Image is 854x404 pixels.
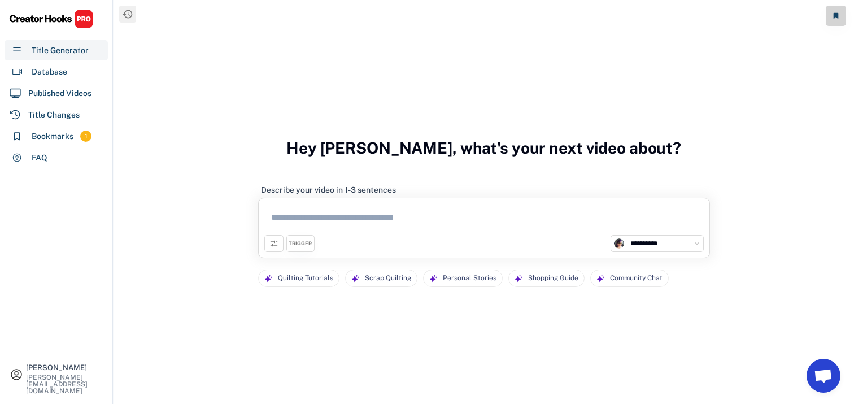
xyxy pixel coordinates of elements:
[443,270,496,286] div: Personal Stories
[26,374,103,394] div: [PERSON_NAME][EMAIL_ADDRESS][DOMAIN_NAME]
[26,364,103,371] div: [PERSON_NAME]
[807,359,840,393] a: Open chat
[32,152,47,164] div: FAQ
[32,66,67,78] div: Database
[80,132,91,141] div: 1
[278,270,333,286] div: Quilting Tutorials
[32,45,89,57] div: Title Generator
[286,127,681,170] h3: Hey [PERSON_NAME], what's your next video about?
[610,270,663,286] div: Community Chat
[32,131,73,142] div: Bookmarks
[28,88,91,99] div: Published Videos
[365,270,411,286] div: Scrap Quilting
[261,185,396,195] div: Describe your video in 1-3 sentences
[528,270,578,286] div: Shopping Guide
[614,238,624,249] img: unnamed.jpg
[28,109,80,121] div: Title Changes
[9,9,94,29] img: CHPRO%20Logo.svg
[289,240,312,247] div: TRIGGER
